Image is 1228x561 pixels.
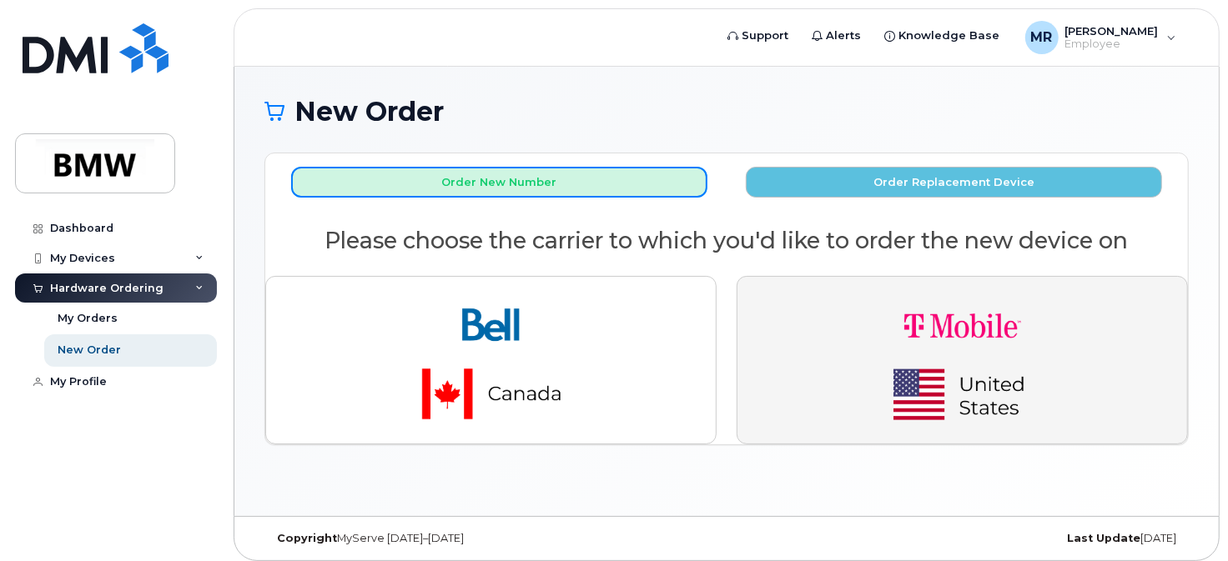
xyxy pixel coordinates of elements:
[375,290,608,430] img: bell-18aeeabaf521bd2b78f928a02ee3b89e57356879d39bd386a17a7cccf8069aed.png
[881,532,1189,545] div: [DATE]
[746,167,1162,198] button: Order Replacement Device
[265,228,1188,253] h2: Please choose the carrier to which you'd like to order the new device on
[291,167,707,198] button: Order New Number
[1155,488,1215,548] iframe: Messenger Launcher
[277,532,337,544] strong: Copyright
[264,97,1189,126] h1: New Order
[846,290,1080,430] img: t-mobile-78392d334a420d5b7f0e63d4fa81f6287a21d394dc80d677554bb55bbab1186f.png
[1067,532,1140,544] strong: Last Update
[264,532,572,545] div: MyServe [DATE]–[DATE]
